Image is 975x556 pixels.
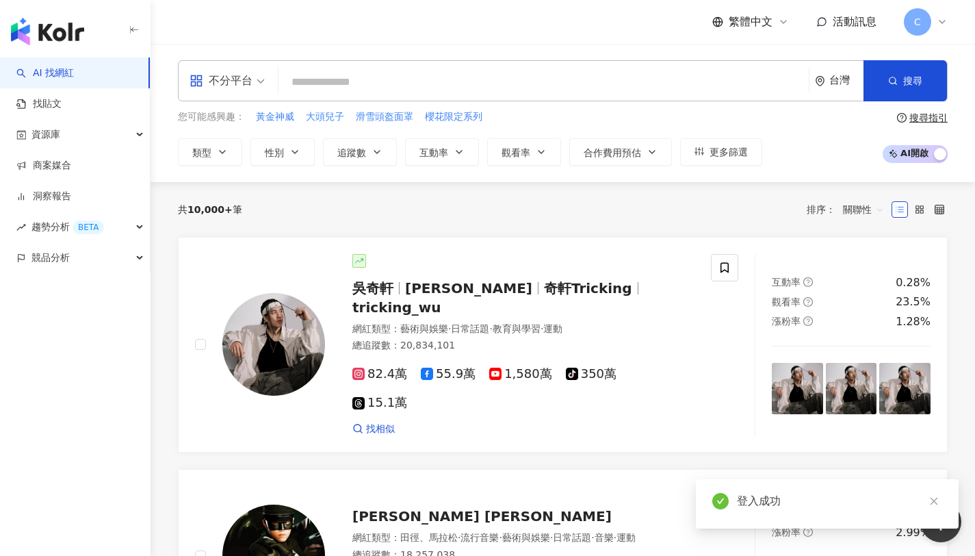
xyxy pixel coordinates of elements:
[914,14,921,29] span: C
[250,138,315,166] button: 性別
[352,299,441,316] span: tricking_wu
[178,237,948,453] a: KOL Avatar吳奇軒[PERSON_NAME]奇軒Trickingtricking_wu網紅類型：藝術與娛樂·日常話題·教育與學習·運動總追蹤數：20,834,10182.4萬55.9萬1...
[419,147,448,158] span: 互動率
[807,199,892,220] div: 排序：
[425,110,482,124] span: 櫻花限定系列
[499,532,502,543] span: ·
[400,323,448,334] span: 藝術與娛樂
[366,422,395,436] span: 找相似
[405,138,479,166] button: 互動率
[502,147,530,158] span: 觀看率
[712,493,729,509] span: check-circle
[31,242,70,273] span: 競品分析
[352,422,395,436] a: 找相似
[421,367,476,381] span: 55.9萬
[829,75,863,86] div: 台灣
[460,532,499,543] span: 流行音樂
[896,275,931,290] div: 0.28%
[833,15,876,28] span: 活動訊息
[803,316,813,326] span: question-circle
[616,532,636,543] span: 運動
[255,110,295,125] button: 黃金神威
[352,531,694,545] div: 網紅類型 ：
[710,147,748,157] span: 更多篩選
[614,532,616,543] span: ·
[772,277,801,288] span: 互動率
[448,323,451,334] span: ·
[16,159,71,173] a: 商案媒合
[16,223,26,232] span: rise
[584,147,641,158] span: 合作費用預估
[896,294,931,309] div: 23.5%
[815,76,825,86] span: environment
[541,323,543,334] span: ·
[305,110,345,125] button: 大頭兒子
[323,138,397,166] button: 追蹤數
[352,396,407,410] span: 15.1萬
[192,147,211,158] span: 類型
[11,18,84,45] img: logo
[729,14,772,29] span: 繁體中文
[451,323,489,334] span: 日常話題
[909,112,948,123] div: 搜尋指引
[772,316,801,327] span: 漲粉率
[190,70,252,92] div: 不分平台
[772,363,823,414] img: post-image
[566,367,616,381] span: 350萬
[178,138,242,166] button: 類型
[352,323,694,336] div: 網紅類型 ：
[502,532,550,543] span: 藝術與娛樂
[31,212,104,242] span: 趨勢分析
[400,532,458,543] span: 田徑、馬拉松
[493,323,541,334] span: 教育與學習
[16,97,62,111] a: 找貼文
[489,367,552,381] span: 1,580萬
[803,277,813,287] span: question-circle
[843,199,884,220] span: 關聯性
[487,138,561,166] button: 觀看率
[879,363,931,414] img: post-image
[178,204,242,215] div: 共 筆
[352,508,612,525] span: [PERSON_NAME] [PERSON_NAME]
[458,532,460,543] span: ·
[826,363,877,414] img: post-image
[897,113,907,123] span: question-circle
[903,75,922,86] span: 搜尋
[550,532,553,543] span: ·
[187,204,233,215] span: 10,000+
[405,280,532,296] span: [PERSON_NAME]
[544,280,632,296] span: 奇軒Tricking
[553,532,591,543] span: 日常話題
[31,119,60,150] span: 資源庫
[591,532,594,543] span: ·
[569,138,672,166] button: 合作費用預估
[737,493,942,509] div: 登入成功
[265,147,284,158] span: 性別
[803,297,813,307] span: question-circle
[929,496,939,506] span: close
[355,110,414,125] button: 滑雪頭盔面罩
[896,314,931,329] div: 1.28%
[222,293,325,396] img: KOL Avatar
[356,110,413,124] span: 滑雪頭盔面罩
[306,110,344,124] span: 大頭兒子
[256,110,294,124] span: 黃金神威
[178,110,245,124] span: 您可能感興趣：
[424,110,483,125] button: 櫻花限定系列
[337,147,366,158] span: 追蹤數
[680,138,762,166] button: 更多篩選
[543,323,562,334] span: 運動
[352,280,393,296] span: 吳奇軒
[772,296,801,307] span: 觀看率
[352,367,407,381] span: 82.4萬
[16,190,71,203] a: 洞察報告
[73,220,104,234] div: BETA
[595,532,614,543] span: 音樂
[16,66,74,80] a: searchAI 找網紅
[352,339,694,353] div: 總追蹤數 ： 20,834,101
[489,323,492,334] span: ·
[863,60,947,101] button: 搜尋
[190,74,203,88] span: appstore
